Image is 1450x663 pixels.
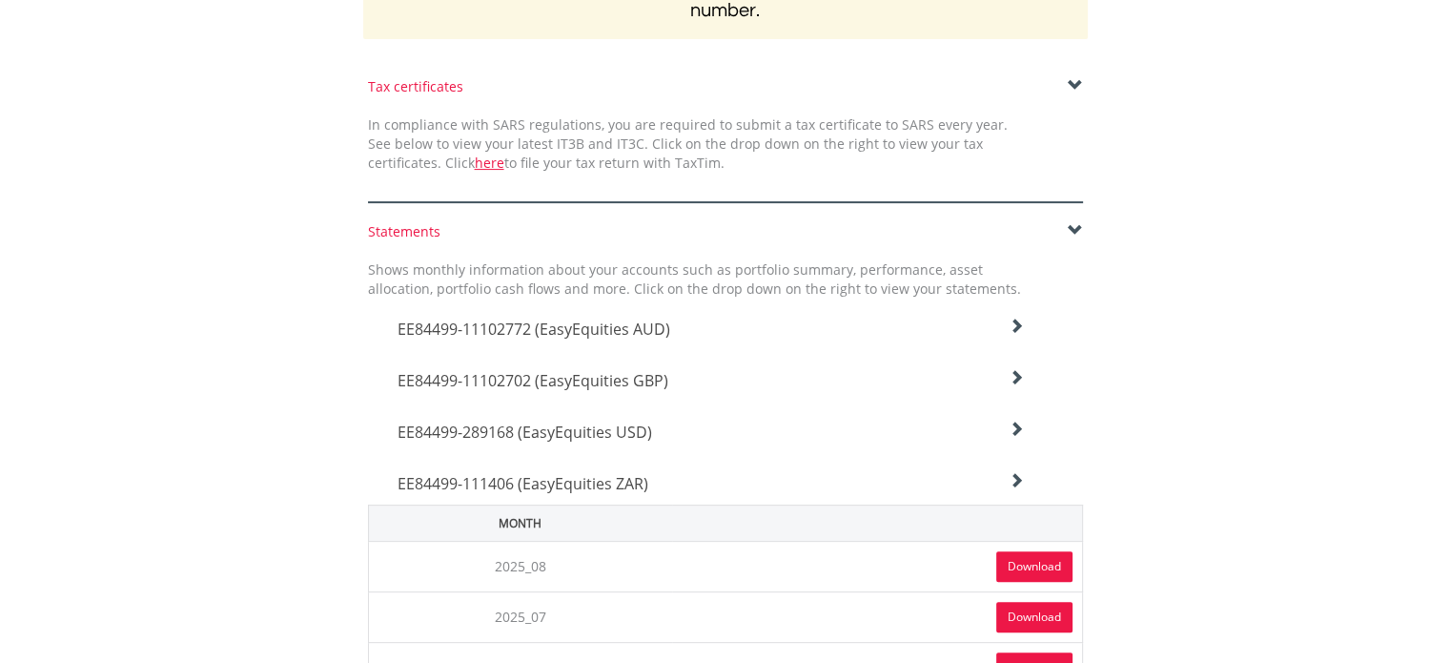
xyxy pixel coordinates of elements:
[398,370,668,391] span: EE84499-11102702 (EasyEquities GBP)
[368,222,1083,241] div: Statements
[475,154,504,172] a: here
[368,505,672,541] th: Month
[398,422,652,443] span: EE84499-289168 (EasyEquities USD)
[445,154,725,172] span: Click to file your tax return with TaxTim.
[368,77,1083,96] div: Tax certificates
[996,551,1072,582] a: Download
[368,115,1008,172] span: In compliance with SARS regulations, you are required to submit a tax certificate to SARS every y...
[368,591,672,642] td: 2025_07
[368,541,672,591] td: 2025_08
[398,319,670,340] span: EE84499-11102772 (EasyEquities AUD)
[354,260,1035,299] div: Shows monthly information about your accounts such as portfolio summary, performance, asset alloc...
[398,473,648,494] span: EE84499-111406 (EasyEquities ZAR)
[996,602,1072,632] a: Download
